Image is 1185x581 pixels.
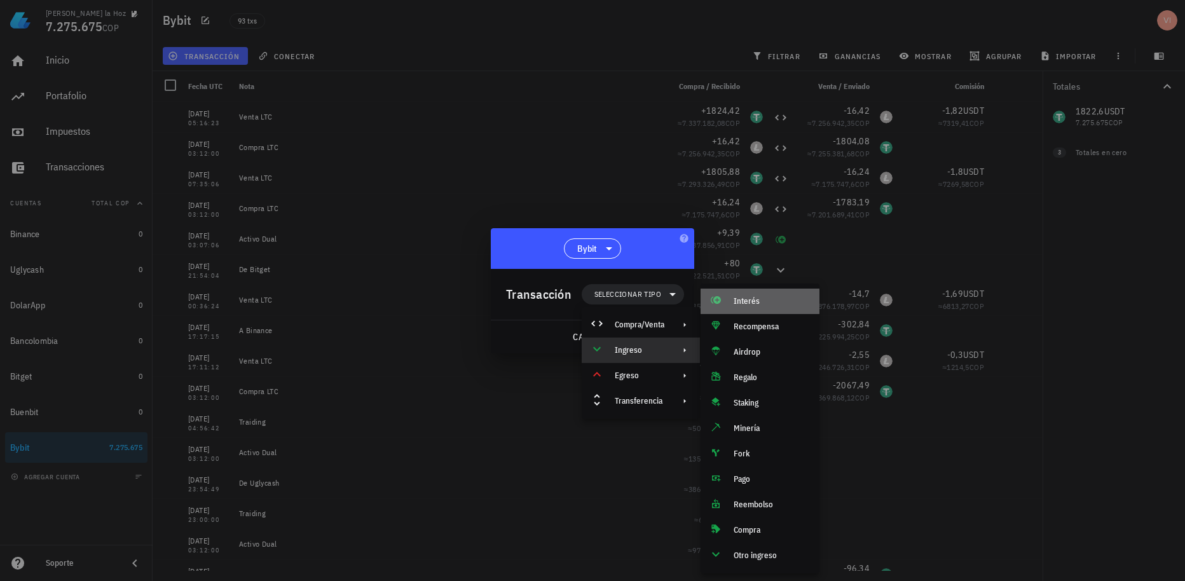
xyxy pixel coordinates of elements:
[594,288,661,301] span: Seleccionar tipo
[734,449,809,459] div: Fork
[734,500,809,510] div: Reembolso
[734,550,809,561] div: Otro ingreso
[734,322,809,332] div: Recompensa
[734,423,809,434] div: Minería
[734,347,809,357] div: Airdrop
[734,296,809,306] div: Interés
[734,373,809,383] div: Regalo
[734,398,809,408] div: Staking
[734,525,809,535] div: Compra
[567,325,625,348] button: cancelar
[615,320,664,330] div: Compra/Venta
[582,388,700,414] div: Transferencia
[506,284,572,304] div: Transacción
[582,312,700,338] div: Compra/Venta
[734,474,809,484] div: Pago
[582,363,700,388] div: Egreso
[577,242,597,255] span: Bybit
[582,338,700,363] div: Ingreso
[615,371,664,381] div: Egreso
[615,345,664,355] div: Ingreso
[615,396,664,406] div: Transferencia
[572,331,620,343] span: cancelar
